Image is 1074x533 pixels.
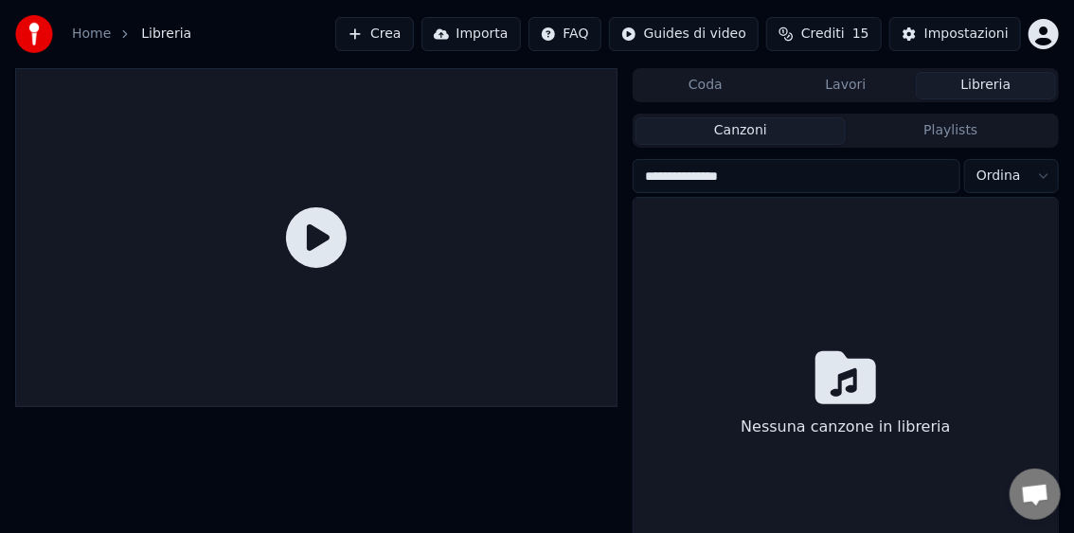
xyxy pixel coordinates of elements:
button: Crea [335,17,413,51]
span: Ordina [976,167,1021,186]
span: 15 [852,25,869,44]
a: Aprire la chat [1010,469,1061,520]
div: Impostazioni [924,25,1009,44]
button: Canzoni [635,117,846,145]
nav: breadcrumb [72,25,191,44]
span: Libreria [141,25,191,44]
span: Crediti [801,25,845,44]
button: Playlists [846,117,1056,145]
button: Libreria [916,72,1056,99]
button: Impostazioni [889,17,1021,51]
button: Lavori [776,72,916,99]
div: Nessuna canzone in libreria [733,408,958,446]
button: Importa [421,17,521,51]
img: youka [15,15,53,53]
button: FAQ [528,17,601,51]
button: Crediti15 [766,17,882,51]
a: Home [72,25,111,44]
button: Coda [635,72,776,99]
button: Guides di video [609,17,759,51]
